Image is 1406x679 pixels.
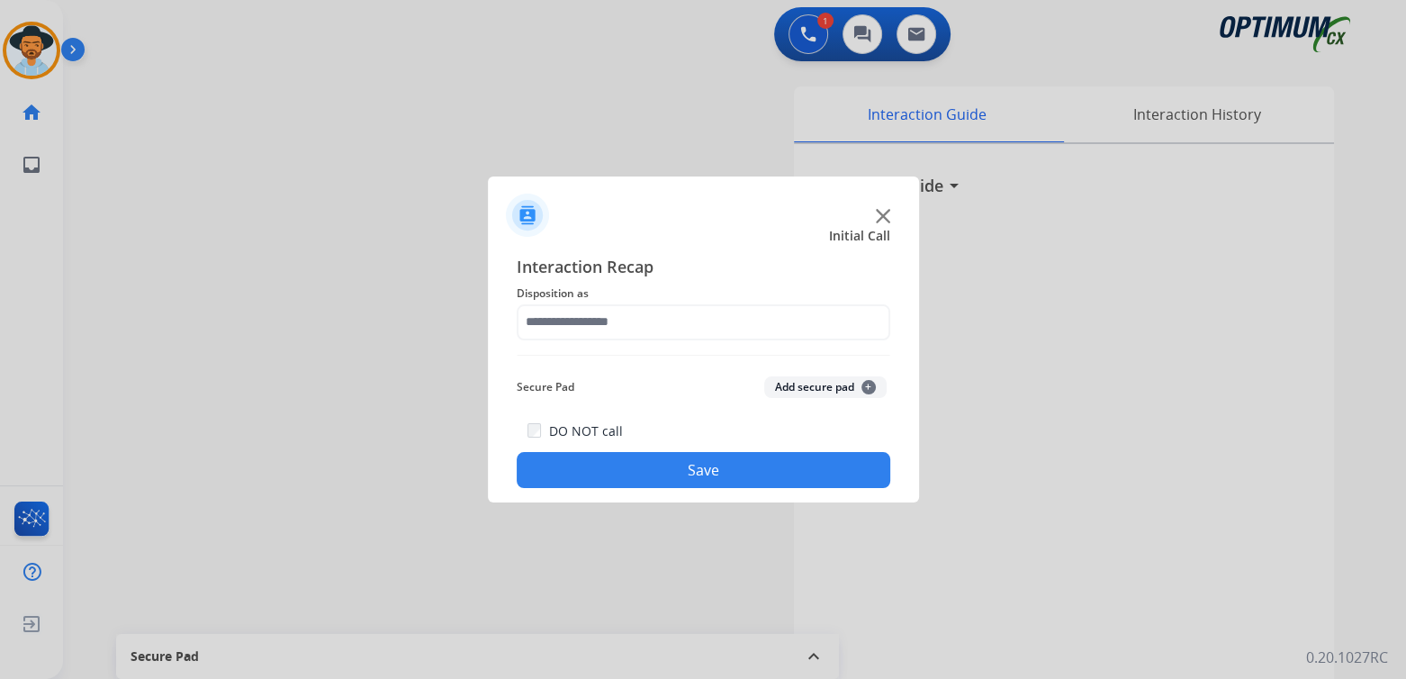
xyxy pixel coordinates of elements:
label: DO NOT call [548,422,622,440]
button: Save [517,452,890,488]
span: Initial Call [829,227,890,245]
img: contact-recap-line.svg [517,355,890,356]
p: 0.20.1027RC [1306,647,1388,668]
span: Disposition as [517,283,890,304]
img: contactIcon [506,194,549,237]
span: Secure Pad [517,376,574,398]
span: Interaction Recap [517,254,890,283]
span: + [861,380,876,394]
button: Add secure pad+ [764,376,887,398]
